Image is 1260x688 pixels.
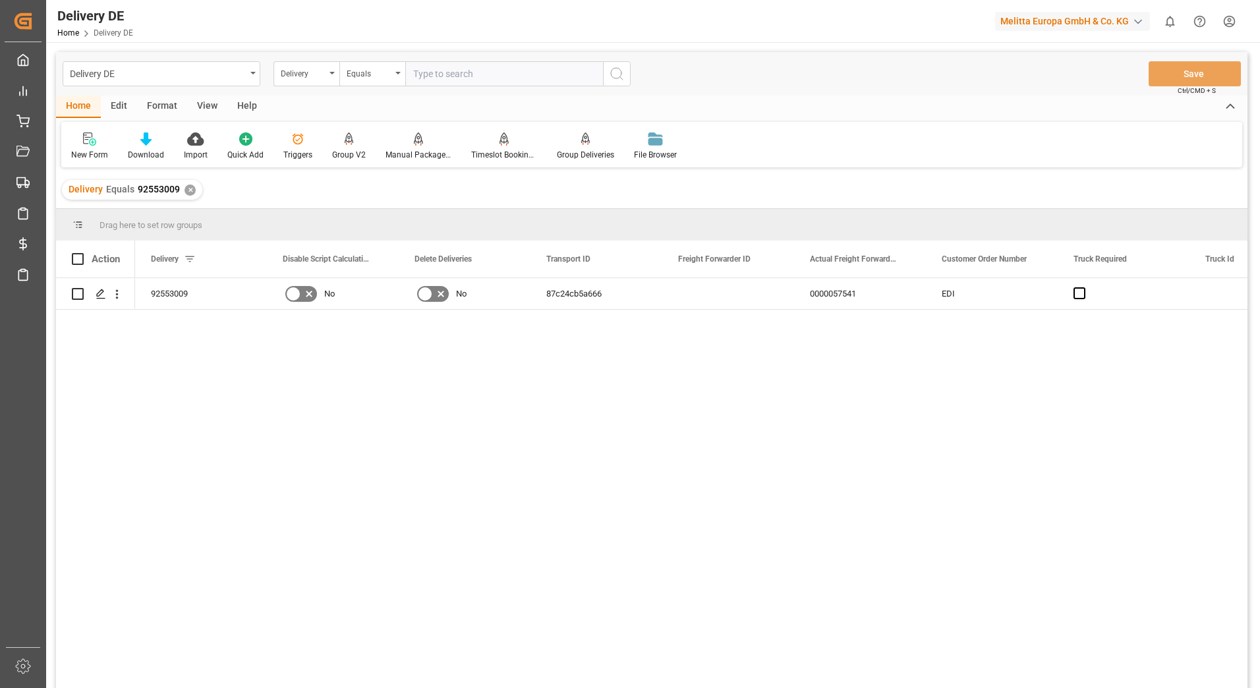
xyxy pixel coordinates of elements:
[184,149,208,161] div: Import
[634,149,677,161] div: File Browser
[281,65,326,80] div: Delivery
[942,254,1027,264] span: Customer Order Number
[187,96,227,118] div: View
[227,149,264,161] div: Quick Add
[347,65,391,80] div: Equals
[1155,7,1185,36] button: show 0 new notifications
[56,96,101,118] div: Home
[151,254,179,264] span: Delivery
[1074,254,1127,264] span: Truck Required
[100,220,202,230] span: Drag here to set row groups
[1178,86,1216,96] span: Ctrl/CMD + S
[135,278,267,309] div: 92553009
[386,149,451,161] div: Manual Package TypeDetermination
[1205,254,1234,264] span: Truck Id
[324,279,335,309] span: No
[339,61,405,86] button: open menu
[101,96,137,118] div: Edit
[283,149,312,161] div: Triggers
[57,28,79,38] a: Home
[546,254,590,264] span: Transport ID
[794,278,926,309] div: 0000057541
[69,184,103,194] span: Delivery
[471,149,537,161] div: Timeslot Booking Report
[678,254,751,264] span: Freight Forwarder ID
[530,278,662,309] div: 87c24cb5a666
[995,12,1150,31] div: Melitta Europa GmbH & Co. KG
[70,65,246,81] div: Delivery DE
[557,149,614,161] div: Group Deliveries
[71,149,108,161] div: New Form
[137,96,187,118] div: Format
[63,61,260,86] button: open menu
[926,278,1058,309] div: EDI
[283,254,371,264] span: Disable Script Calculations
[106,184,134,194] span: Equals
[92,253,120,265] div: Action
[185,185,196,196] div: ✕
[810,254,898,264] span: Actual Freight Forwarder ID
[415,254,472,264] span: Delete Deliveries
[332,149,366,161] div: Group V2
[1185,7,1215,36] button: Help Center
[128,149,164,161] div: Download
[603,61,631,86] button: search button
[57,6,133,26] div: Delivery DE
[56,278,135,310] div: Press SPACE to select this row.
[273,61,339,86] button: open menu
[138,184,180,194] span: 92553009
[405,61,603,86] input: Type to search
[995,9,1155,34] button: Melitta Europa GmbH & Co. KG
[456,279,467,309] span: No
[227,96,267,118] div: Help
[1149,61,1241,86] button: Save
